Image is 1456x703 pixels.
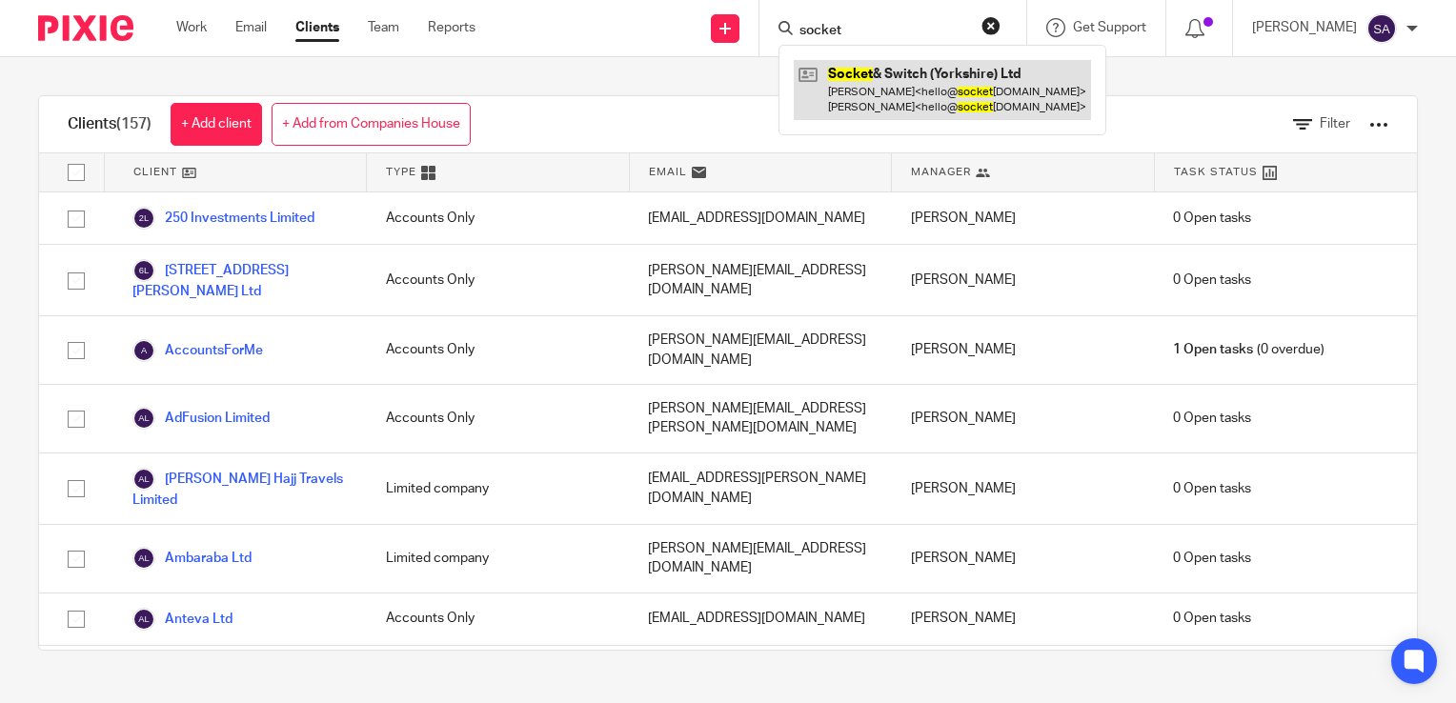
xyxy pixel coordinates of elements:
[367,192,630,244] div: Accounts Only
[911,164,971,180] span: Manager
[1174,164,1258,180] span: Task Status
[629,525,892,593] div: [PERSON_NAME][EMAIL_ADDRESS][DOMAIN_NAME]
[132,608,155,631] img: svg%3E
[1073,21,1146,34] span: Get Support
[132,339,263,362] a: AccountsForMe
[132,547,252,570] a: Ambaraba Ltd
[367,316,630,384] div: Accounts Only
[386,164,416,180] span: Type
[649,164,687,180] span: Email
[132,339,155,362] img: svg%3E
[981,16,1001,35] button: Clear
[133,164,177,180] span: Client
[116,116,152,131] span: (157)
[367,245,630,315] div: Accounts Only
[1173,409,1251,428] span: 0 Open tasks
[68,114,152,134] h1: Clients
[171,103,262,146] a: + Add client
[1366,13,1397,44] img: svg%3E
[629,593,892,645] div: [EMAIL_ADDRESS][DOMAIN_NAME]
[629,245,892,315] div: [PERSON_NAME][EMAIL_ADDRESS][DOMAIN_NAME]
[132,207,155,230] img: svg%3E
[629,316,892,384] div: [PERSON_NAME][EMAIL_ADDRESS][DOMAIN_NAME]
[892,525,1155,593] div: [PERSON_NAME]
[1173,479,1251,498] span: 0 Open tasks
[428,18,475,37] a: Reports
[892,192,1155,244] div: [PERSON_NAME]
[272,103,471,146] a: + Add from Companies House
[132,407,155,430] img: svg%3E
[235,18,267,37] a: Email
[1173,549,1251,568] span: 0 Open tasks
[132,608,233,631] a: Anteva Ltd
[132,547,155,570] img: svg%3E
[892,245,1155,315] div: [PERSON_NAME]
[629,192,892,244] div: [EMAIL_ADDRESS][DOMAIN_NAME]
[1320,117,1350,131] span: Filter
[629,453,892,524] div: [EMAIL_ADDRESS][PERSON_NAME][DOMAIN_NAME]
[176,18,207,37] a: Work
[1173,209,1251,228] span: 0 Open tasks
[132,259,155,282] img: svg%3E
[892,646,1155,697] div: [PERSON_NAME]
[798,23,969,40] input: Search
[367,593,630,645] div: Accounts Only
[892,316,1155,384] div: [PERSON_NAME]
[892,453,1155,524] div: [PERSON_NAME]
[1173,609,1251,628] span: 0 Open tasks
[1173,340,1253,359] span: 1 Open tasks
[368,18,399,37] a: Team
[629,646,892,697] div: [EMAIL_ADDRESS][DOMAIN_NAME]
[892,385,1155,452] div: [PERSON_NAME]
[38,15,133,41] img: Pixie
[58,154,94,191] input: Select all
[367,385,630,452] div: Accounts Only
[1173,340,1324,359] span: (0 overdue)
[367,525,630,593] div: Limited company
[132,468,348,510] a: [PERSON_NAME] Hajj Travels Limited
[132,259,348,301] a: [STREET_ADDRESS][PERSON_NAME] Ltd
[132,468,155,491] img: svg%3E
[892,593,1155,645] div: [PERSON_NAME]
[367,646,630,697] div: Limited company
[1173,271,1251,290] span: 0 Open tasks
[295,18,339,37] a: Clients
[367,453,630,524] div: Limited company
[629,385,892,452] div: [PERSON_NAME][EMAIL_ADDRESS][PERSON_NAME][DOMAIN_NAME]
[1252,18,1357,37] p: [PERSON_NAME]
[132,407,270,430] a: AdFusion Limited
[132,207,314,230] a: 250 Investments Limited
